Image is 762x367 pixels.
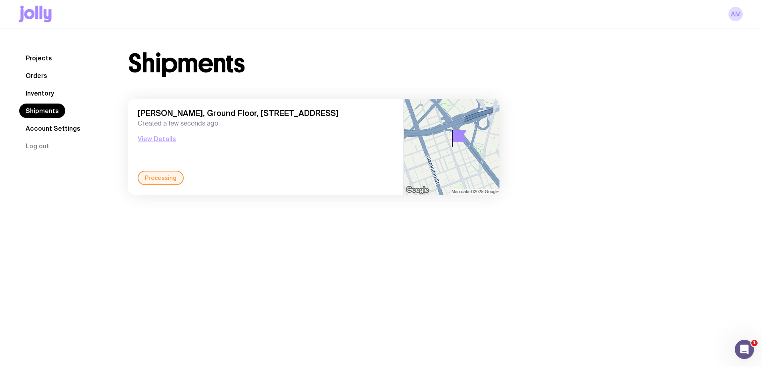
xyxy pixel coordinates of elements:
a: Shipments [19,104,65,118]
button: View Details [138,134,176,144]
div: Processing [138,171,184,185]
iframe: Intercom live chat [735,340,754,359]
button: Log out [19,139,56,153]
span: [PERSON_NAME], Ground Floor, [STREET_ADDRESS] [138,108,394,118]
a: Projects [19,51,58,65]
img: staticmap [404,99,499,195]
span: 1 [751,340,758,346]
span: Created a few seconds ago [138,120,394,128]
h1: Shipments [128,51,245,76]
a: AM [728,7,743,21]
a: Inventory [19,86,60,100]
a: Account Settings [19,121,87,136]
a: Orders [19,68,54,83]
